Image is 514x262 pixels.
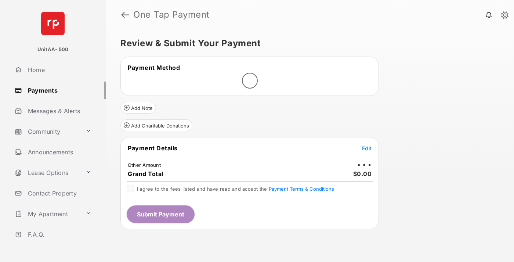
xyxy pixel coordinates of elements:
[127,205,195,223] button: Submit Payment
[137,186,334,192] span: I agree to the fees listed and have read and accept the
[128,170,163,177] span: Grand Total
[12,123,83,140] a: Community
[120,39,493,48] h5: Review & Submit Your Payment
[120,119,192,131] button: Add Charitable Donations
[128,144,178,152] span: Payment Details
[12,205,83,223] a: My Apartment
[269,186,334,192] button: I agree to the fees listed and have read and accept the
[12,143,106,161] a: Announcements
[362,145,372,151] span: Edit
[127,162,161,168] td: Other Amount
[41,12,65,35] img: svg+xml;base64,PHN2ZyB4bWxucz0iaHR0cDovL3d3dy53My5vcmcvMjAwMC9zdmciIHdpZHRoPSI2NCIgaGVpZ2h0PSI2NC...
[128,64,180,71] span: Payment Method
[12,61,106,79] a: Home
[12,102,106,120] a: Messages & Alerts
[362,144,372,152] button: Edit
[353,170,372,177] span: $0.00
[37,46,69,53] p: UnitAA- 500
[12,82,106,99] a: Payments
[133,10,210,19] strong: One Tap Payment
[120,102,156,114] button: Add Note
[12,226,106,243] a: F.A.Q.
[12,184,106,202] a: Contact Property
[12,164,83,182] a: Lease Options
